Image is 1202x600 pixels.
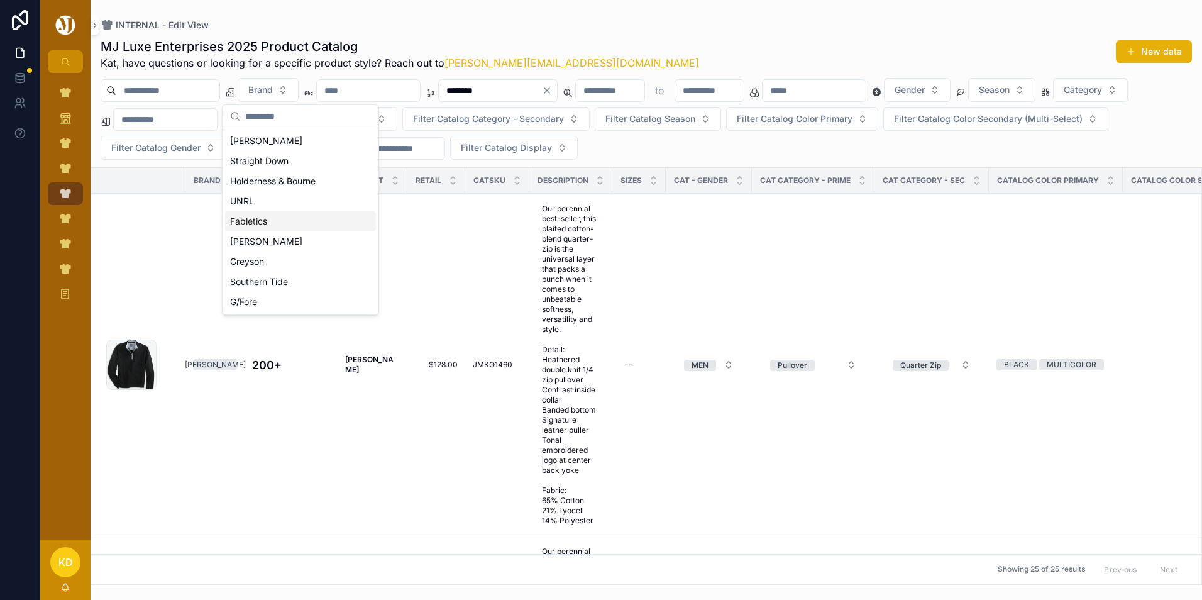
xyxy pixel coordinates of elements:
button: Select Button [674,353,744,376]
button: Select Button [968,78,1035,102]
div: G/Fore [225,292,376,312]
button: New data [1116,40,1192,63]
h1: MJ Luxe Enterprises 2025 Product Catalog [101,38,699,55]
span: INTERNAL - Edit View [116,19,209,31]
span: Category [1064,84,1102,96]
div: Greyson [225,252,376,272]
strong: [PERSON_NAME] [345,355,394,374]
a: JMKO1460 [473,360,522,370]
div: scrollable content [40,73,91,322]
button: Select Button [883,107,1108,131]
span: KD [58,555,73,570]
span: Catalog Color Primary [997,175,1099,186]
span: Showing 25 of 25 results [998,565,1085,575]
span: Filter Catalog Color Primary [737,113,852,125]
a: [PERSON_NAME][EMAIL_ADDRESS][DOMAIN_NAME] [444,57,699,69]
span: Brand [194,175,221,186]
a: $128.00 [415,360,458,370]
button: Select Button [595,107,721,131]
div: MEN [692,360,709,371]
span: Season [979,84,1010,96]
span: Description [538,175,588,186]
div: Southern Tide [225,272,376,292]
div: Fabletics [225,211,376,231]
div: BLACK [1004,359,1029,370]
span: Kat, have questions or looking for a specific product style? Reach out to [101,55,699,70]
span: SIZES [620,175,642,186]
span: CAT - GENDER [674,175,728,186]
span: CATSKU [473,175,505,186]
button: Select Button [884,78,951,102]
span: Brand [248,84,273,96]
div: [PERSON_NAME] [185,359,246,370]
div: Quarter Zip [900,360,941,371]
div: MULTICOLOR [1047,359,1096,370]
button: Select Button [726,107,878,131]
a: Select Button [673,353,744,377]
div: Straight Down [225,151,376,171]
button: Select Button [1053,78,1128,102]
span: CAT CATEGORY - PRIME [760,175,851,186]
button: Unselect PULLOVER [770,358,815,371]
div: -- [625,360,632,370]
a: INTERNAL - Edit View [101,19,209,31]
span: Our perennial best-seller, this plaited cotton-blend quarter-zip is the universal layer that pack... [542,204,600,526]
div: UNRL [225,191,376,211]
button: Select Button [883,353,981,376]
a: BLACKMULTICOLOR [996,359,1115,370]
button: Select Button [101,136,226,160]
span: Filter Catalog Category - Secondary [413,113,564,125]
img: App logo [53,15,77,35]
div: Suggestions [223,128,378,314]
div: [PERSON_NAME] [225,231,376,252]
span: Filter Catalog Color Secondary (Multi-Select) [894,113,1083,125]
a: [PERSON_NAME] [193,359,237,370]
button: Clear [542,86,557,96]
span: CAT CATEGORY - SEC [883,175,965,186]
div: [PERSON_NAME] [225,131,376,151]
button: Select Button [760,353,866,376]
a: 200+ [252,357,330,374]
div: Pullover [778,360,807,371]
a: -- [620,355,658,375]
span: Filter Catalog Gender [111,142,201,154]
button: Select Button [402,107,590,131]
button: Select Button [450,136,578,160]
span: Filter Catalog Season [605,113,695,125]
span: Gender [895,84,925,96]
span: JMKO1460 [473,360,512,370]
p: to [655,83,664,98]
div: Holderness & Bourne [225,171,376,191]
a: Select Button [882,353,981,377]
button: Select Button [238,78,299,102]
span: Filter Catalog Display [461,142,552,154]
span: Retail [416,175,441,186]
a: Our perennial best-seller, this plaited cotton-blend quarter-zip is the universal layer that pack... [537,199,605,531]
a: Select Button [759,353,867,377]
button: Unselect QUARTER_ZIP [893,358,949,371]
a: [PERSON_NAME] [345,355,400,375]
